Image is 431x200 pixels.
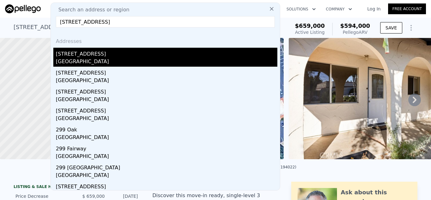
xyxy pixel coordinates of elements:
div: [STREET_ADDRESS] , Atascadero , CA 93422 [14,23,137,32]
div: [STREET_ADDRESS] [56,86,277,96]
button: SAVE [380,22,402,33]
div: 299 Fairway [56,142,277,153]
button: Solutions [281,3,321,15]
span: $659,000 [295,22,325,29]
div: [STREET_ADDRESS] [56,67,277,77]
div: Pellego ARV [340,29,370,35]
a: Free Account [388,3,426,14]
div: [STREET_ADDRESS] [56,180,277,191]
img: Pellego [5,4,41,13]
span: Active Listing [295,30,325,35]
div: [DATE] [110,193,138,199]
button: Show Options [405,21,417,34]
div: Addresses [53,33,277,48]
input: Enter an address, city, region, neighborhood or zip code [56,16,275,27]
button: Company [321,3,357,15]
span: $ 659,000 [82,194,105,199]
div: [GEOGRAPHIC_DATA] [56,134,277,142]
div: [GEOGRAPHIC_DATA] [56,115,277,124]
div: [STREET_ADDRESS] [56,105,277,115]
div: 299 Oak [56,124,277,134]
div: [GEOGRAPHIC_DATA] [56,77,277,86]
div: [GEOGRAPHIC_DATA] [56,153,277,161]
div: [STREET_ADDRESS] [56,48,277,58]
div: 299 [GEOGRAPHIC_DATA] [56,161,277,172]
span: $594,000 [340,22,370,29]
div: [GEOGRAPHIC_DATA] [56,172,277,180]
div: [GEOGRAPHIC_DATA] [56,58,277,67]
div: Price Decrease [15,193,72,199]
div: LISTING & SALE HISTORY [14,184,140,191]
div: [GEOGRAPHIC_DATA] [56,96,277,105]
a: Log In [360,6,388,12]
span: Search an address or region [53,6,129,14]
